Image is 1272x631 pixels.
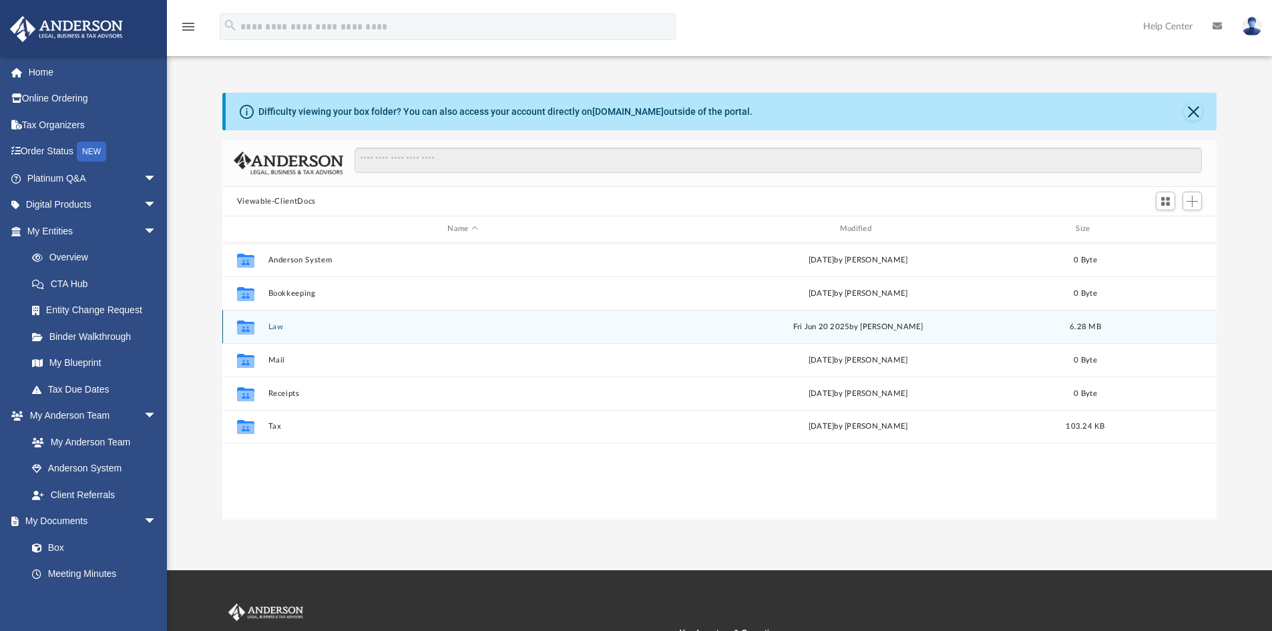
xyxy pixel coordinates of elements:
a: Tax Organizers [9,112,177,138]
a: Anderson System [19,455,170,482]
a: Home [9,59,177,85]
a: Meeting Minutes [19,561,170,588]
a: Order StatusNEW [9,138,177,166]
a: My Blueprint [19,350,170,377]
div: Size [1058,223,1112,235]
button: Mail [268,356,657,365]
div: Fri Jun 20 2025 by [PERSON_NAME] [663,321,1052,333]
button: Add [1183,192,1203,210]
span: 0 Byte [1074,256,1097,263]
a: Entity Change Request [19,297,177,324]
a: My Anderson Teamarrow_drop_down [9,403,170,429]
div: Difficulty viewing your box folder? You can also access your account directly on outside of the p... [258,105,753,119]
a: menu [180,25,196,35]
div: grid [222,243,1217,519]
span: arrow_drop_down [144,165,170,192]
div: Name [267,223,657,235]
img: Anderson Advisors Platinum Portal [6,16,127,42]
a: Online Ordering [9,85,177,112]
span: arrow_drop_down [144,218,170,245]
span: 0 Byte [1074,356,1097,363]
div: NEW [77,142,106,162]
a: Client Referrals [19,481,170,508]
img: Anderson Advisors Platinum Portal [226,604,306,621]
img: User Pic [1242,17,1262,36]
span: 103.24 KB [1066,423,1104,430]
div: Modified [663,223,1053,235]
a: Overview [19,244,177,271]
span: arrow_drop_down [144,508,170,536]
button: Receipts [268,389,657,398]
div: id [228,223,262,235]
div: [DATE] by [PERSON_NAME] [663,287,1052,299]
div: [DATE] by [PERSON_NAME] [663,254,1052,266]
button: Law [268,323,657,331]
a: My Documentsarrow_drop_down [9,508,170,535]
a: Tax Due Dates [19,376,177,403]
div: [DATE] by [PERSON_NAME] [663,354,1052,366]
a: My Entitiesarrow_drop_down [9,218,177,244]
span: arrow_drop_down [144,403,170,430]
a: Box [19,534,164,561]
div: id [1118,223,1211,235]
span: 0 Byte [1074,289,1097,296]
button: Bookkeeping [268,289,657,298]
input: Search files and folders [355,148,1202,173]
a: Platinum Q&Aarrow_drop_down [9,165,177,192]
i: search [223,18,238,33]
div: [DATE] by [PERSON_NAME] [663,387,1052,399]
div: [DATE] by [PERSON_NAME] [663,421,1052,433]
button: Anderson System [268,256,657,264]
a: Binder Walkthrough [19,323,177,350]
span: 0 Byte [1074,389,1097,397]
a: Digital Productsarrow_drop_down [9,192,177,218]
a: [DOMAIN_NAME] [592,106,664,117]
a: CTA Hub [19,270,177,297]
a: My Anderson Team [19,429,164,455]
span: arrow_drop_down [144,192,170,219]
span: 6.28 MB [1070,323,1101,330]
button: Close [1184,102,1203,121]
i: menu [180,19,196,35]
button: Switch to Grid View [1156,192,1176,210]
button: Viewable-ClientDocs [237,196,316,208]
button: Tax [268,422,657,431]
